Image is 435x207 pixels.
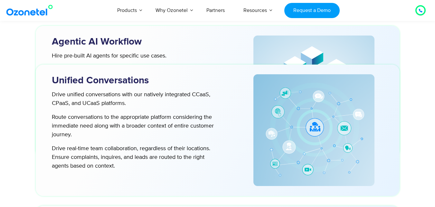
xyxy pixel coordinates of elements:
[52,36,232,48] h3: Agentic AI Workflow
[52,52,219,60] p: Hire pre-built AI agents for specific use cases.
[284,3,339,18] a: Request a Demo
[52,90,219,108] p: Drive unified conversations with our natively integrated CCaaS, CPaaS, and UCaaS platforms.
[52,144,219,171] p: Drive real-time team collaboration, regardless of their locations. Ensure complaints, inquires, a...
[52,74,232,87] h3: Unified Conversations
[52,113,219,139] p: Route conversations to the appropriate platform considering the immediate need along with a broad...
